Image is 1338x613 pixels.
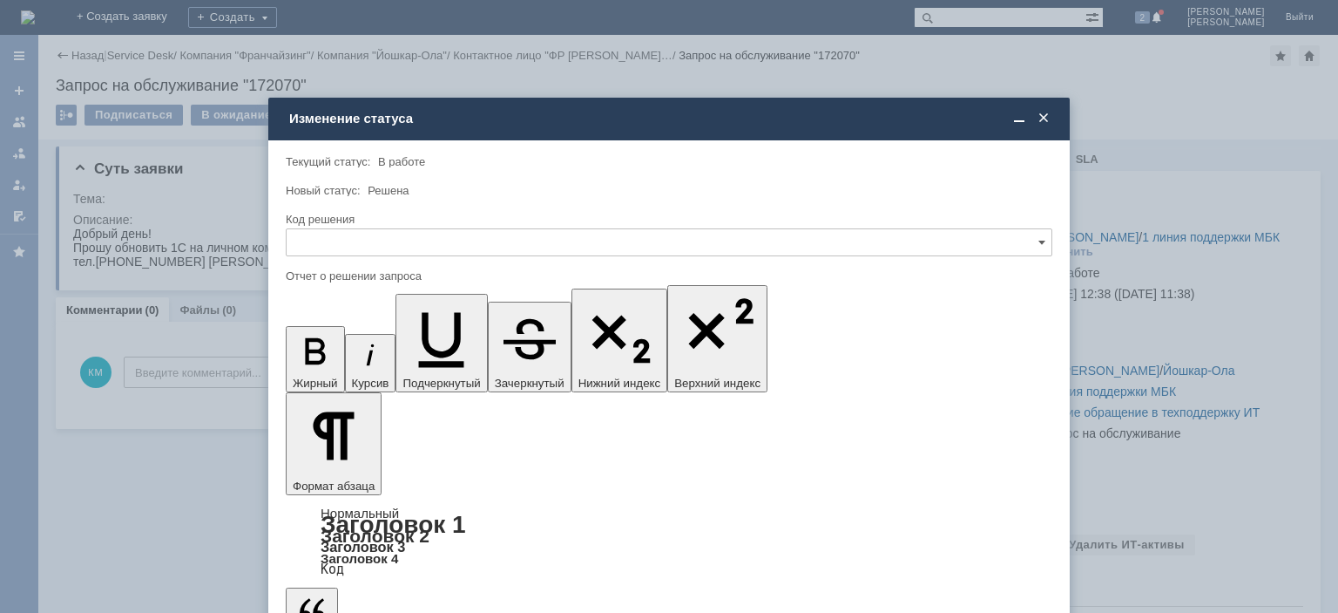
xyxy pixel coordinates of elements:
[578,377,661,390] span: Нижний индекс
[321,511,466,538] a: Заголовок 1
[667,285,767,392] button: Верхний индекс
[286,507,1052,576] div: Формат абзаца
[1035,111,1052,126] span: Закрыть
[495,377,564,390] span: Зачеркнутый
[674,377,760,390] span: Верхний индекс
[286,392,382,495] button: Формат абзаца
[293,480,375,493] span: Формат абзаца
[402,377,480,390] span: Подчеркнутый
[571,289,668,392] button: Нижний индекс
[293,377,338,390] span: Жирный
[321,526,429,546] a: Заголовок 2
[352,377,389,390] span: Курсив
[321,506,399,521] a: Нормальный
[286,184,361,197] label: Новый статус:
[488,302,571,392] button: Зачеркнутый
[321,562,344,577] a: Код
[286,214,1049,225] div: Код решения
[286,326,345,392] button: Жирный
[289,111,1052,126] div: Изменение статуса
[1010,111,1028,126] span: Свернуть (Ctrl + M)
[345,334,396,392] button: Курсив
[368,184,409,197] span: Решена
[286,270,1049,282] div: Отчет о решении запроса
[321,539,405,555] a: Заголовок 3
[321,551,398,566] a: Заголовок 4
[395,294,487,392] button: Подчеркнутый
[378,155,425,168] span: В работе
[286,155,370,168] label: Текущий статус:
